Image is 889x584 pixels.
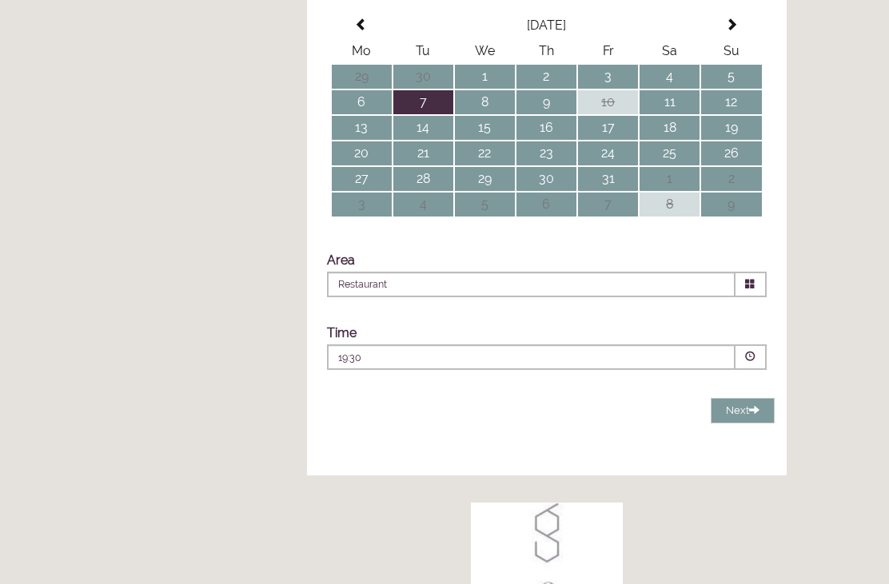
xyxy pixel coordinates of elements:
td: 14 [393,116,453,140]
td: 5 [701,65,761,89]
td: 15 [455,116,515,140]
td: 13 [332,116,392,140]
td: 1 [640,167,700,191]
td: 3 [578,65,638,89]
th: Fr [578,39,638,63]
td: 29 [332,65,392,89]
td: 18 [640,116,700,140]
td: 29 [455,167,515,191]
td: 6 [332,90,392,114]
span: Next Month [725,18,738,31]
td: 28 [393,167,453,191]
th: Select Month [393,14,700,38]
td: 6 [516,193,576,217]
td: 31 [578,167,638,191]
td: 2 [516,65,576,89]
th: Mo [332,39,392,63]
th: Th [516,39,576,63]
td: 8 [640,193,700,217]
td: 27 [332,167,392,191]
td: 5 [455,193,515,217]
td: 17 [578,116,638,140]
td: 12 [701,90,761,114]
p: 19:30 [338,351,628,365]
td: 16 [516,116,576,140]
td: 9 [516,90,576,114]
td: 4 [640,65,700,89]
td: 11 [640,90,700,114]
td: 22 [455,141,515,165]
td: 19 [701,116,761,140]
td: 7 [393,90,453,114]
th: We [455,39,515,63]
td: 24 [578,141,638,165]
th: Tu [393,39,453,63]
td: 30 [516,167,576,191]
button: Next [711,398,775,424]
span: Previous Month [355,18,368,31]
td: 7 [578,193,638,217]
th: Su [701,39,761,63]
td: 4 [393,193,453,217]
label: Time [327,325,357,340]
td: 9 [701,193,761,217]
td: 8 [455,90,515,114]
td: 25 [640,141,700,165]
td: 30 [393,65,453,89]
td: 2 [701,167,761,191]
label: Area [327,252,355,268]
th: Sa [640,39,700,63]
span: Next [726,404,759,416]
td: 21 [393,141,453,165]
td: 3 [332,193,392,217]
td: 1 [455,65,515,89]
td: 26 [701,141,761,165]
td: 20 [332,141,392,165]
td: 23 [516,141,576,165]
td: 10 [578,90,638,114]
